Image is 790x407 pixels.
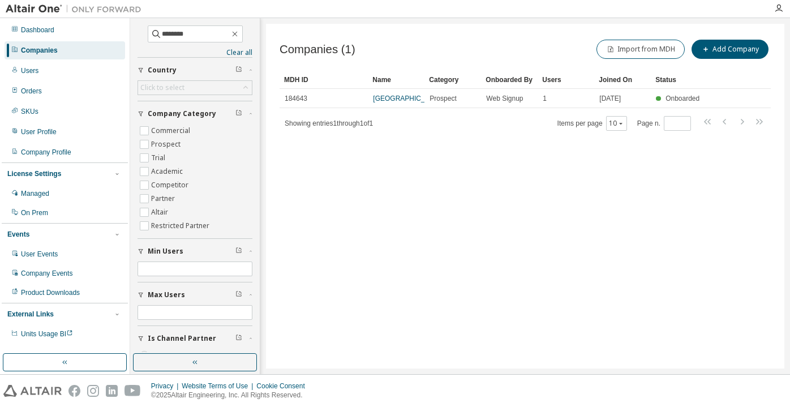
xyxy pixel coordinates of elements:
span: Clear filter [235,290,242,299]
span: Web Signup [486,94,523,103]
label: Prospect [151,138,183,151]
div: MDH ID [284,71,363,89]
span: Clear filter [235,66,242,75]
label: Commercial [151,124,192,138]
div: Companies [21,46,58,55]
button: Is Channel Partner [138,326,252,351]
div: Product Downloads [21,288,80,297]
img: linkedin.svg [106,385,118,397]
div: Events [7,230,29,239]
button: Max Users [138,282,252,307]
p: © 2025 Altair Engineering, Inc. All Rights Reserved. [151,391,312,400]
span: Min Users [148,247,183,256]
div: User Events [21,250,58,259]
span: Onboarded [666,95,699,102]
label: Yes [151,349,165,362]
span: Max Users [148,290,185,299]
div: Joined On [599,71,646,89]
div: Users [21,66,38,75]
div: Privacy [151,382,182,391]
div: Company Profile [21,148,71,157]
div: Company Events [21,269,72,278]
span: [DATE] [599,94,621,103]
div: Orders [21,87,42,96]
label: Altair [151,205,170,219]
div: Name [372,71,420,89]
span: Clear filter [235,334,242,343]
div: Website Terms of Use [182,382,256,391]
div: SKUs [21,107,38,116]
div: Users [542,71,590,89]
button: Company Category [138,101,252,126]
div: Status [655,71,703,89]
div: License Settings [7,169,61,178]
div: User Profile [21,127,57,136]
img: facebook.svg [68,385,80,397]
img: youtube.svg [124,385,141,397]
span: Company Category [148,109,216,118]
div: External Links [7,310,54,319]
span: 1 [543,94,547,103]
img: instagram.svg [87,385,99,397]
div: Click to select [138,81,252,95]
label: Partner [151,192,177,205]
span: 184643 [285,94,307,103]
a: [GEOGRAPHIC_DATA] [373,95,444,102]
img: Altair One [6,3,147,15]
label: Restricted Partner [151,219,212,233]
div: Click to select [140,83,184,92]
span: Is Channel Partner [148,334,216,343]
div: Category [429,71,476,89]
button: 10 [609,119,624,128]
label: Trial [151,151,168,165]
span: Prospect [430,94,456,103]
button: Country [138,58,252,83]
button: Min Users [138,239,252,264]
div: Dashboard [21,25,54,35]
button: Add Company [692,40,768,59]
div: On Prem [21,208,48,217]
div: Managed [21,189,49,198]
label: Academic [151,165,185,178]
span: Clear filter [235,109,242,118]
span: Country [148,66,177,75]
div: Onboarded By [486,71,533,89]
label: Competitor [151,178,191,192]
div: Cookie Consent [256,382,311,391]
span: Clear filter [235,247,242,256]
img: altair_logo.svg [3,385,62,397]
span: Page n. [637,116,691,131]
span: Showing entries 1 through 1 of 1 [285,119,373,127]
a: Clear all [138,48,252,57]
span: Units Usage BI [21,330,73,338]
button: Import from MDH [596,40,685,59]
span: Companies (1) [280,43,355,56]
span: Items per page [557,116,627,131]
